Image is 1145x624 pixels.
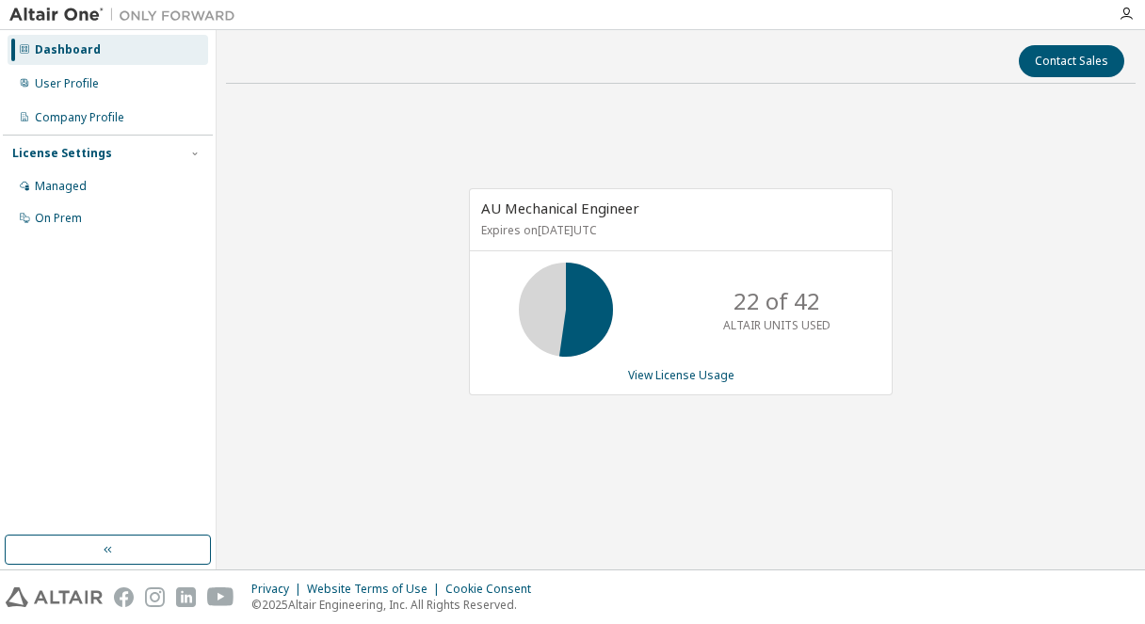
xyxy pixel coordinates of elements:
[12,146,112,161] div: License Settings
[35,76,99,91] div: User Profile
[9,6,245,24] img: Altair One
[307,582,445,597] div: Website Terms of Use
[35,179,87,194] div: Managed
[35,110,124,125] div: Company Profile
[481,222,876,238] p: Expires on [DATE] UTC
[35,211,82,226] div: On Prem
[445,582,542,597] div: Cookie Consent
[6,587,103,607] img: altair_logo.svg
[628,367,734,383] a: View License Usage
[207,587,234,607] img: youtube.svg
[176,587,196,607] img: linkedin.svg
[251,597,542,613] p: © 2025 Altair Engineering, Inc. All Rights Reserved.
[114,587,134,607] img: facebook.svg
[734,285,820,317] p: 22 of 42
[723,317,831,333] p: ALTAIR UNITS USED
[145,587,165,607] img: instagram.svg
[35,42,101,57] div: Dashboard
[251,582,307,597] div: Privacy
[481,199,639,217] span: AU Mechanical Engineer
[1019,45,1124,77] button: Contact Sales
